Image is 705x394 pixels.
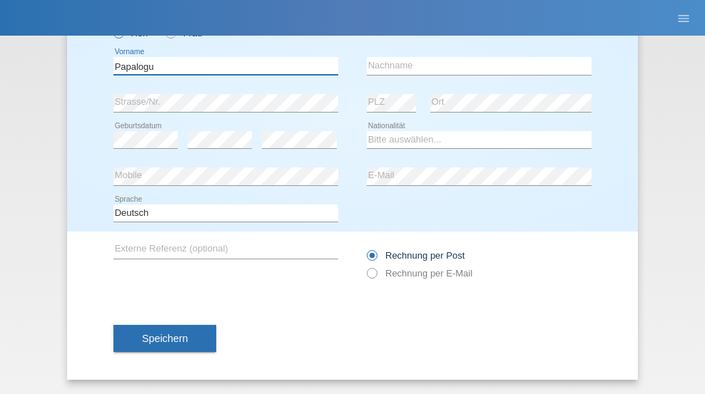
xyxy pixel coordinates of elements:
[367,250,465,261] label: Rechnung per Post
[113,325,216,352] button: Speichern
[142,333,188,344] span: Speichern
[367,268,376,286] input: Rechnung per E-Mail
[676,11,691,26] i: menu
[367,268,472,279] label: Rechnung per E-Mail
[367,250,376,268] input: Rechnung per Post
[669,14,698,22] a: menu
